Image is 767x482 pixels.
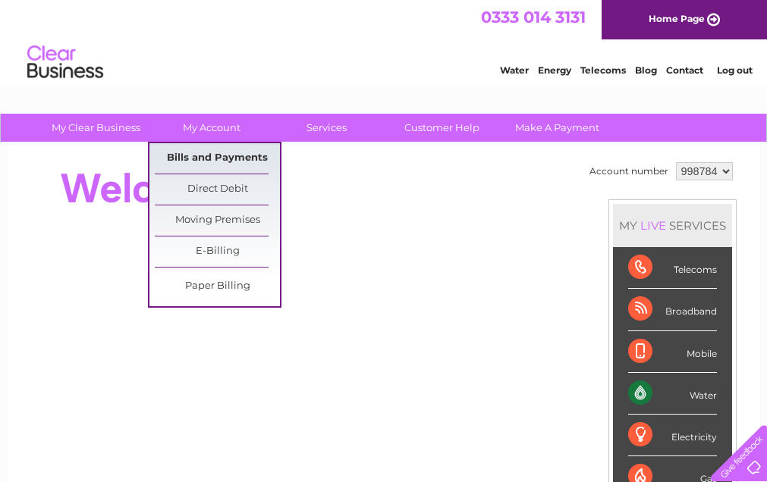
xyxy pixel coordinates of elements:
div: LIVE [637,218,669,233]
div: Mobile [628,331,717,373]
a: Log out [717,64,753,76]
a: Contact [666,64,703,76]
a: Telecoms [580,64,626,76]
a: Energy [538,64,571,76]
a: Water [500,64,529,76]
td: Account number [586,158,672,184]
a: Moving Premises [155,205,280,236]
div: MY SERVICES [613,204,732,247]
a: 0333 014 3131 [481,8,586,27]
div: Water [628,373,717,415]
a: Services [264,114,389,142]
a: Bills and Payments [155,143,280,174]
a: My Clear Business [33,114,159,142]
img: logo.png [27,39,104,86]
a: Customer Help [379,114,505,142]
a: Make A Payment [495,114,620,142]
div: Telecoms [628,247,717,289]
a: E-Billing [155,236,280,267]
a: My Account [149,114,274,142]
div: Clear Business is a trading name of Verastar Limited (registered in [GEOGRAPHIC_DATA] No. 3667643... [26,8,743,74]
a: Direct Debit [155,174,280,205]
a: Paper Billing [155,271,280,302]
div: Electricity [628,415,717,456]
div: Broadband [628,289,717,330]
a: Blog [635,64,657,76]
